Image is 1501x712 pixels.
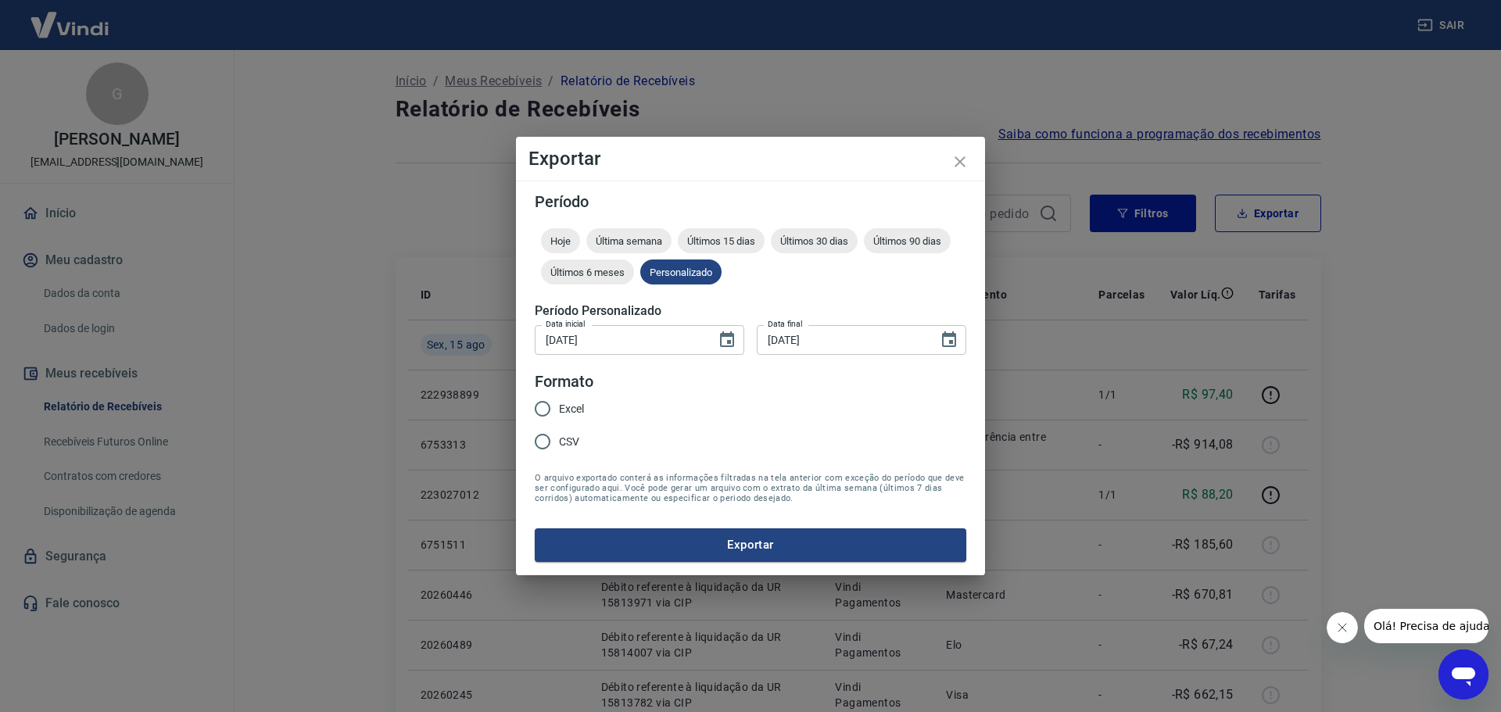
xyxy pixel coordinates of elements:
div: Últimos 30 dias [771,228,858,253]
button: Choose date, selected date is 15 de ago de 2025 [711,324,743,356]
input: DD/MM/YYYY [757,325,927,354]
span: Últimos 15 dias [678,235,765,247]
div: Últimos 90 dias [864,228,951,253]
input: DD/MM/YYYY [535,325,705,354]
button: close [941,143,979,181]
button: Choose date, selected date is 15 de ago de 2025 [933,324,965,356]
button: Exportar [535,528,966,561]
iframe: Fechar mensagem [1327,612,1358,643]
span: Últimos 30 dias [771,235,858,247]
h4: Exportar [528,149,973,168]
div: Última semana [586,228,672,253]
label: Data final [768,318,803,330]
span: Olá! Precisa de ajuda? [9,11,131,23]
div: Últimos 15 dias [678,228,765,253]
span: Últimos 90 dias [864,235,951,247]
span: CSV [559,434,579,450]
span: O arquivo exportado conterá as informações filtradas na tela anterior com exceção do período que ... [535,473,966,503]
div: Personalizado [640,259,722,284]
span: Última semana [586,235,672,247]
span: Excel [559,401,584,417]
div: Últimos 6 meses [541,259,634,284]
div: Hoje [541,228,580,253]
h5: Período Personalizado [535,303,966,319]
h5: Período [535,194,966,209]
iframe: Botão para abrir a janela de mensagens [1438,649,1488,699]
span: Hoje [541,235,580,247]
legend: Formato [535,370,593,393]
iframe: Mensagem da empresa [1364,609,1488,643]
label: Data inicial [546,318,586,330]
span: Últimos 6 meses [541,267,634,278]
span: Personalizado [640,267,722,278]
